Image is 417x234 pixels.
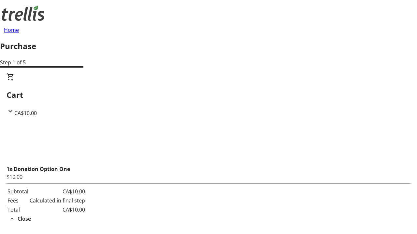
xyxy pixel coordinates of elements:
[14,110,37,117] span: CA$10.00
[7,89,410,101] h2: Cart
[7,173,410,181] div: $10.00
[29,187,85,196] td: CA$10.00
[7,165,70,173] strong: 1x Donation Option One
[7,215,34,223] button: Close
[7,187,29,196] td: Subtotal
[29,205,85,214] td: CA$10.00
[7,117,410,223] div: CartCA$10.00
[7,196,29,205] td: Fees
[18,215,31,223] span: Close
[7,205,29,214] td: Total
[29,196,85,205] td: Calculated in final step
[7,73,410,117] div: CartCA$10.00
